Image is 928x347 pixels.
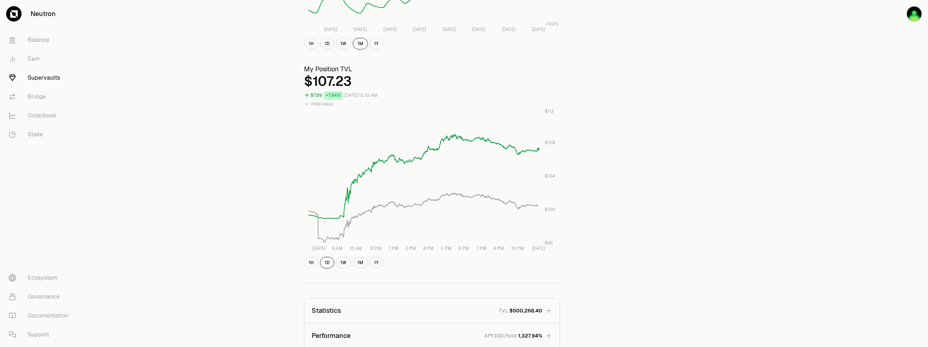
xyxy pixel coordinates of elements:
[369,38,383,49] button: 1Y
[532,27,545,32] tspan: [DATE]
[349,246,362,251] tspan: 10 AM
[3,325,79,344] a: Support
[312,306,341,316] p: Statistics
[906,6,922,22] img: New_Original
[443,27,456,32] tspan: [DATE]
[353,38,368,49] button: 1M
[518,332,542,339] span: 1,327.94%
[499,307,508,314] p: TVL
[509,307,542,314] span: $500,268.40
[423,246,434,251] tspan: 4 PM
[311,91,322,100] div: $7.89
[344,91,377,100] div: [DATE] 12:10 AM
[353,257,368,268] button: 1M
[545,21,559,27] tspan: -7.00%
[320,257,334,268] button: 1D
[3,87,79,106] a: Bridge
[3,106,79,125] a: Orderbook
[383,27,397,32] tspan: [DATE]
[336,257,351,268] button: 1W
[312,331,351,341] p: Performance
[3,287,79,306] a: Governance
[312,246,326,251] tspan: [DATE]
[545,207,555,212] tspan: $100
[3,268,79,287] a: Ecosystem
[484,332,517,339] p: APY30D/hold
[511,246,524,251] tspan: 10 PM
[405,246,416,251] tspan: 2 PM
[336,38,351,49] button: 1W
[389,246,399,251] tspan: 1 PM
[320,38,334,49] button: 1D
[304,257,319,268] button: 1H
[304,74,560,89] div: $107.23
[493,246,504,251] tspan: 9 PM
[369,246,382,251] tspan: 12 PM
[502,27,515,32] tspan: [DATE]
[472,27,485,32] tspan: [DATE]
[369,257,383,268] button: 1Y
[304,64,560,74] h3: My Position TVL
[332,246,343,251] tspan: 9 AM
[3,125,79,144] a: Stake
[304,298,560,323] button: StatisticsTVL$500,268.40
[545,173,555,179] tspan: $104
[3,49,79,68] a: Earn
[3,306,79,325] a: Documentation
[311,101,333,107] span: Hold Value
[545,240,553,246] tspan: $96
[324,91,343,100] div: +7.94%
[532,246,545,251] tspan: [DATE]
[353,27,367,32] tspan: [DATE]
[545,140,555,145] tspan: $108
[545,108,554,114] tspan: $112
[459,246,469,251] tspan: 6 PM
[441,246,452,251] tspan: 5 PM
[3,31,79,49] a: Balance
[324,27,337,32] tspan: [DATE]
[413,27,426,32] tspan: [DATE]
[3,68,79,87] a: Supervaults
[304,38,319,49] button: 1H
[476,246,487,251] tspan: 7 PM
